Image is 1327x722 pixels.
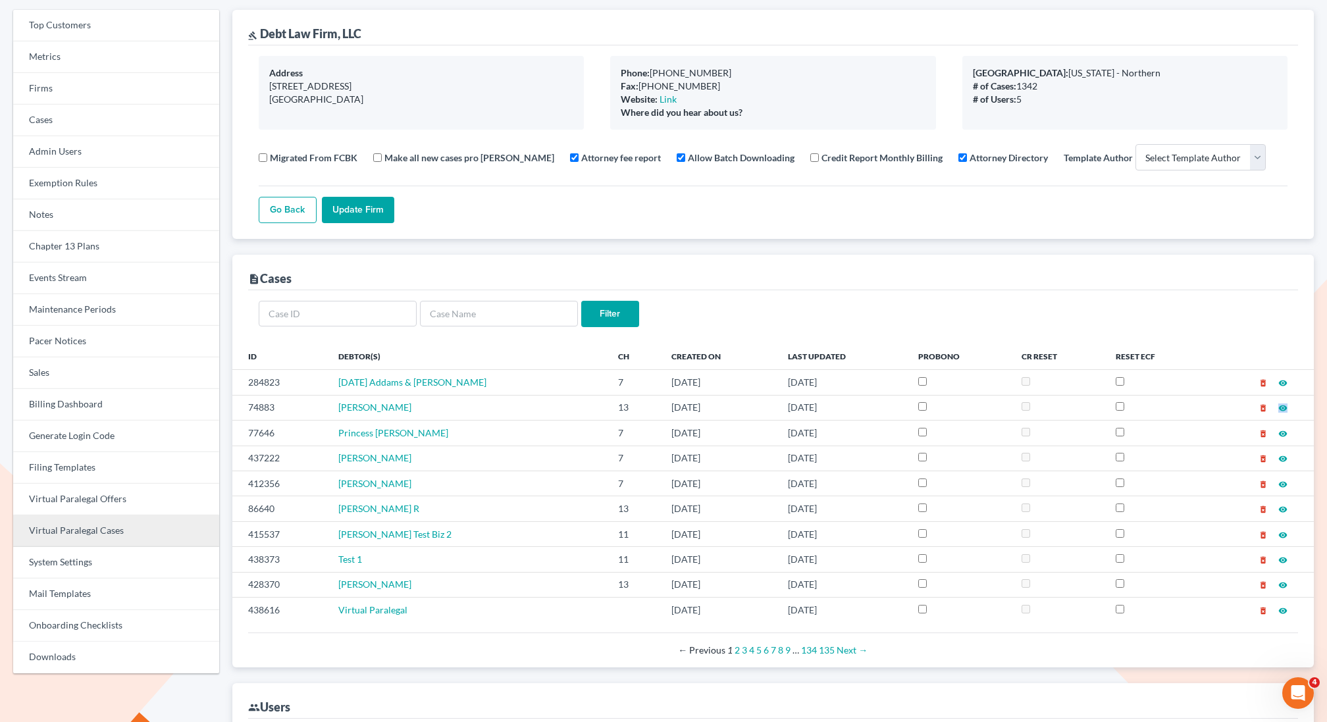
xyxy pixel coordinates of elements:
[1278,554,1288,565] a: visibility
[608,370,661,395] td: 7
[777,421,908,446] td: [DATE]
[1064,151,1133,165] label: Template Author
[608,343,661,369] th: Ch
[678,644,725,656] span: Previous page
[13,73,219,105] a: Firms
[248,273,260,285] i: description
[1259,606,1268,615] i: delete_forever
[621,80,638,91] b: Fax:
[727,644,733,656] em: Page 1
[13,421,219,452] a: Generate Login Code
[777,598,908,623] td: [DATE]
[778,644,783,656] a: Page 8
[777,471,908,496] td: [DATE]
[621,66,925,80] div: [PHONE_NUMBER]
[608,521,661,546] td: 11
[1278,606,1288,615] i: visibility
[232,471,328,496] td: 412356
[819,644,835,656] a: Page 135
[13,389,219,421] a: Billing Dashboard
[1259,452,1268,463] a: delete_forever
[661,572,777,597] td: [DATE]
[621,80,925,93] div: [PHONE_NUMBER]
[1278,580,1288,590] i: visibility
[621,93,658,105] b: Website:
[777,395,908,420] td: [DATE]
[13,199,219,231] a: Notes
[1278,452,1288,463] a: visibility
[248,702,260,713] i: group
[13,610,219,642] a: Onboarding Checklists
[1278,478,1288,489] a: visibility
[338,376,486,388] a: [DATE] Addams & [PERSON_NAME]
[338,529,452,540] span: [PERSON_NAME] Test Biz 2
[1278,530,1288,540] i: visibility
[821,151,943,165] label: Credit Report Monthly Billing
[756,644,762,656] a: Page 5
[259,644,1288,657] div: Pagination
[13,484,219,515] a: Virtual Paralegal Offers
[973,66,1277,80] div: [US_STATE] - Northern
[322,197,394,223] input: Update Firm
[1259,604,1268,615] a: delete_forever
[608,496,661,521] td: 13
[232,446,328,471] td: 437222
[1278,503,1288,514] a: visibility
[1259,427,1268,438] a: delete_forever
[1259,378,1268,388] i: delete_forever
[608,572,661,597] td: 13
[661,343,777,369] th: Created On
[259,301,417,327] input: Case ID
[608,395,661,420] td: 13
[13,41,219,73] a: Metrics
[232,521,328,546] td: 415537
[338,427,448,438] span: Princess [PERSON_NAME]
[270,151,357,165] label: Migrated From FCBK
[1259,401,1268,413] a: delete_forever
[232,395,328,420] td: 74883
[1309,677,1320,688] span: 4
[13,547,219,579] a: System Settings
[248,31,257,40] i: gavel
[1259,376,1268,388] a: delete_forever
[973,93,1277,106] div: 5
[970,151,1048,165] label: Attorney Directory
[1259,480,1268,489] i: delete_forever
[1278,480,1288,489] i: visibility
[420,301,578,327] input: Case Name
[1278,401,1288,413] a: visibility
[13,294,219,326] a: Maintenance Periods
[1259,454,1268,463] i: delete_forever
[837,644,868,656] a: Next page
[338,503,419,514] span: [PERSON_NAME] R
[608,471,661,496] td: 7
[1278,505,1288,514] i: visibility
[338,401,411,413] span: [PERSON_NAME]
[621,67,650,78] b: Phone:
[973,80,1277,93] div: 1342
[1259,505,1268,514] i: delete_forever
[621,107,742,118] b: Where did you hear about us?
[338,604,407,615] a: Virtual Paralegal
[688,151,794,165] label: Allow Batch Downloading
[248,271,292,286] div: Cases
[1011,343,1105,369] th: CR Reset
[742,644,747,656] a: Page 3
[661,395,777,420] td: [DATE]
[1259,529,1268,540] a: delete_forever
[338,452,411,463] a: [PERSON_NAME]
[232,370,328,395] td: 284823
[269,80,573,93] div: [STREET_ADDRESS]
[777,572,908,597] td: [DATE]
[661,471,777,496] td: [DATE]
[338,579,411,590] a: [PERSON_NAME]
[661,521,777,546] td: [DATE]
[661,421,777,446] td: [DATE]
[749,644,754,656] a: Page 4
[269,67,303,78] b: Address
[232,496,328,521] td: 86640
[13,579,219,610] a: Mail Templates
[608,547,661,572] td: 11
